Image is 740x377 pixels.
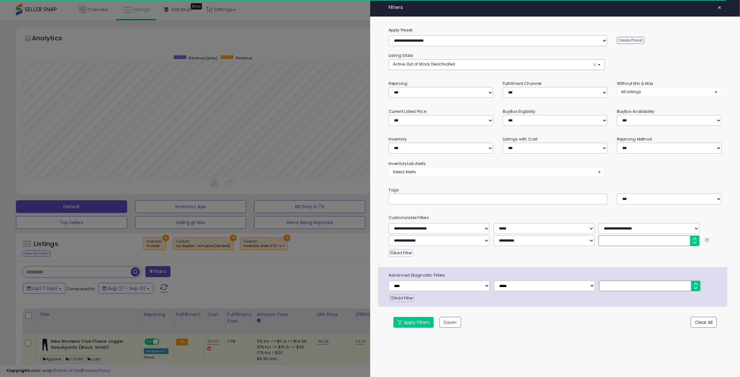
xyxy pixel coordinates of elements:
[390,294,414,302] button: Add Filter
[617,136,652,142] small: Repricing Method
[691,317,717,328] button: Clear All
[389,53,413,58] small: Listing State
[503,81,542,86] small: Fulfillment Channel
[389,59,605,70] button: Active, Out of Stock, Deactivated ×
[503,136,538,142] small: Listings with Cost
[389,167,605,176] button: Select Alerts
[389,81,408,86] small: Repricing
[393,169,416,175] span: Select Alerts
[617,37,644,44] button: Delete Preset
[621,89,641,94] span: All Listings
[617,81,654,86] small: Without Min & Max
[389,109,426,114] small: Current Listed Price
[389,161,426,166] small: InventoryLab Alerts
[617,109,655,114] small: BuyBox Availability
[389,136,407,142] small: Inventory
[384,187,726,194] small: Tags
[389,5,722,10] h4: Filters
[384,214,726,221] small: Customizable Filters
[389,249,413,257] button: Add Filter
[439,317,461,328] button: Save
[617,87,722,96] button: All Listings
[592,61,597,68] span: ×
[384,272,727,279] span: Advanced Diagnostic Filters
[384,27,726,34] label: Apply Preset:
[393,61,455,67] span: Active, Out of Stock, Deactivated
[393,317,434,328] button: Apply Filters
[503,109,536,114] small: BuyBox Eligibility
[715,3,724,12] button: ×
[717,3,722,12] span: ×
